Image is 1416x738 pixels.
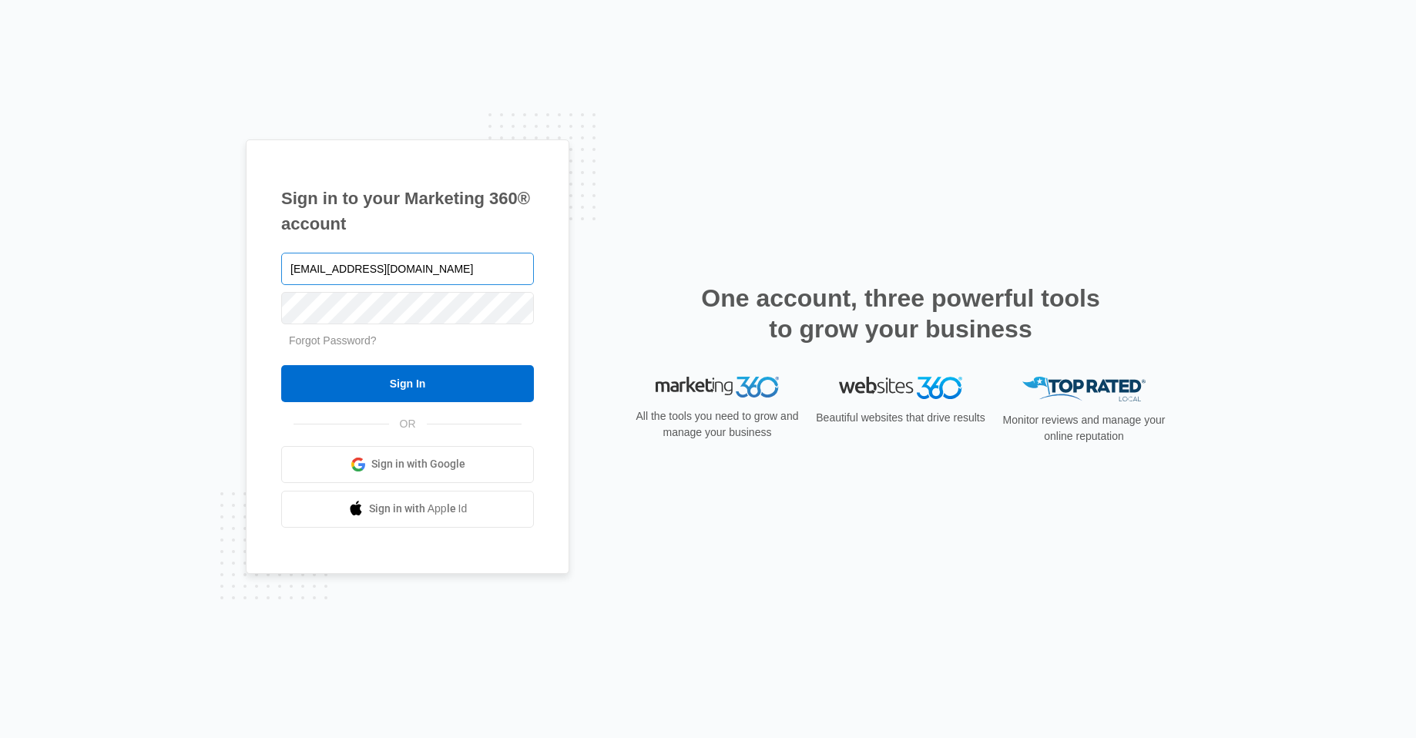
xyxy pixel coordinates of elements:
img: Top Rated Local [1022,377,1146,402]
span: Sign in with Apple Id [369,501,468,517]
span: OR [389,416,427,432]
img: Marketing 360 [656,377,779,398]
a: Sign in with Apple Id [281,491,534,528]
input: Email [281,253,534,285]
h2: One account, three powerful tools to grow your business [696,283,1105,344]
span: Sign in with Google [371,456,465,472]
img: Websites 360 [839,377,962,399]
input: Sign In [281,365,534,402]
a: Sign in with Google [281,446,534,483]
p: Beautiful websites that drive results [814,410,987,426]
a: Forgot Password? [289,334,377,347]
p: Monitor reviews and manage your online reputation [998,412,1170,444]
h1: Sign in to your Marketing 360® account [281,186,534,236]
p: All the tools you need to grow and manage your business [631,408,804,441]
